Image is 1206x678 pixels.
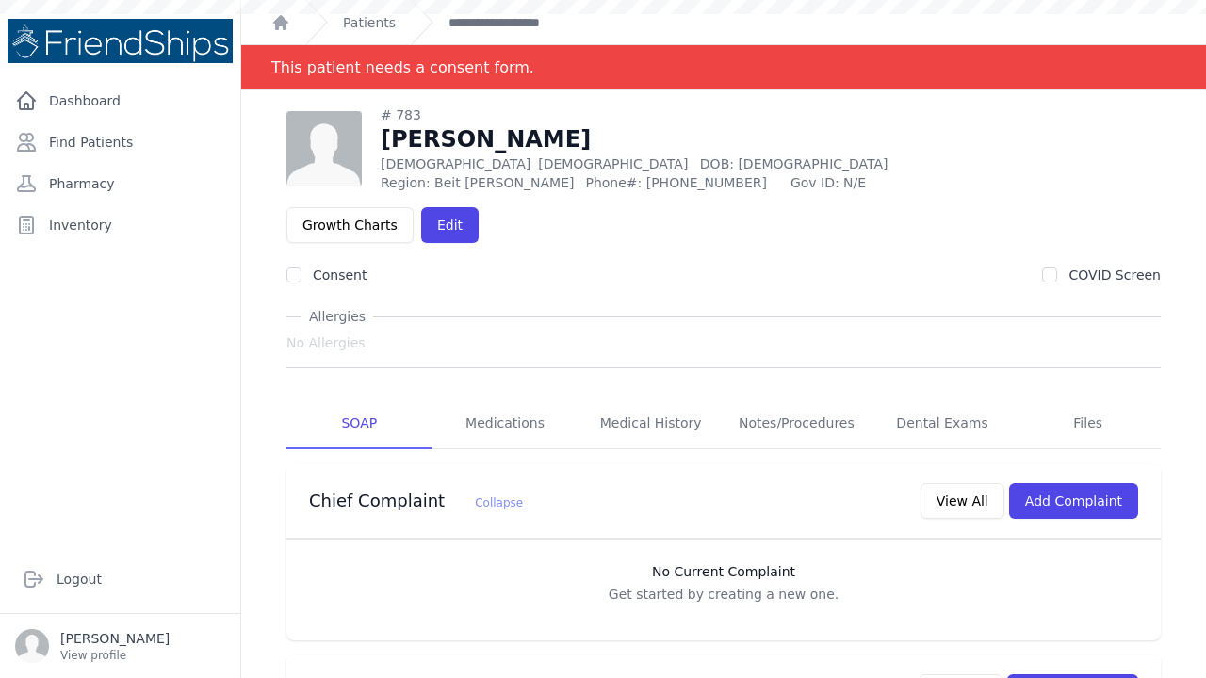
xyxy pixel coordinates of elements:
[8,206,233,244] a: Inventory
[309,490,523,512] h3: Chief Complaint
[60,629,170,648] p: [PERSON_NAME]
[343,13,396,32] a: Patients
[301,307,373,326] span: Allergies
[381,105,995,124] div: # 783
[286,398,1161,449] nav: Tabs
[700,156,888,171] span: DOB: [DEMOGRAPHIC_DATA]
[538,156,688,171] span: [DEMOGRAPHIC_DATA]
[870,398,1016,449] a: Dental Exams
[8,123,233,161] a: Find Patients
[8,165,233,202] a: Pharmacy
[578,398,724,449] a: Medical History
[8,19,233,63] img: Medical Missions EMR
[286,111,362,186] img: person-242608b1a05df3501eefc295dc1bc67a.jpg
[381,154,995,173] p: [DEMOGRAPHIC_DATA]
[286,207,414,243] a: Growth Charts
[381,124,995,154] h1: [PERSON_NAME]
[60,648,170,663] p: View profile
[15,560,225,598] a: Logout
[1068,267,1161,282] label: COVID Screen
[286,398,432,449] a: SOAP
[271,45,534,89] div: This patient needs a consent form.
[585,173,778,192] span: Phone#: [PHONE_NUMBER]
[1015,398,1161,449] a: Files
[305,562,1142,581] h3: No Current Complaint
[286,333,366,352] span: No Allergies
[381,173,574,192] span: Region: Beit [PERSON_NAME]
[15,629,225,663] a: [PERSON_NAME] View profile
[432,398,579,449] a: Medications
[305,585,1142,604] p: Get started by creating a new one.
[421,207,479,243] a: Edit
[8,82,233,120] a: Dashboard
[241,45,1206,90] div: Notification
[724,398,870,449] a: Notes/Procedures
[475,496,523,509] span: Collapse
[1009,483,1138,519] button: Add Complaint
[790,173,995,192] span: Gov ID: N/E
[313,267,367,282] label: Consent
[921,483,1004,519] button: View All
